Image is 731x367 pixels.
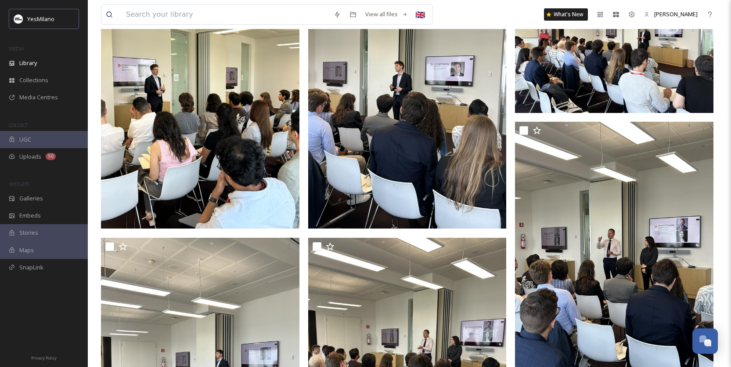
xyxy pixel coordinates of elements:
[9,45,24,52] span: MEDIA
[19,135,31,144] span: UGC
[692,328,718,354] button: Open Chat
[19,93,58,102] span: Media Centres
[9,181,29,187] span: WIDGETS
[640,6,702,23] a: [PERSON_NAME]
[46,153,56,160] div: 50
[19,59,37,67] span: Library
[9,122,28,128] span: COLLECT
[31,352,57,363] a: Privacy Policy
[412,7,428,22] div: 🇬🇧
[544,8,588,21] a: What's New
[19,76,48,84] span: Collections
[654,10,698,18] span: [PERSON_NAME]
[19,246,34,254] span: Maps
[19,263,43,272] span: SnapLink
[19,153,41,161] span: Uploads
[14,15,23,23] img: Logo%20YesMilano%40150x.png
[27,15,54,23] span: YesMilano
[122,5,329,24] input: Search your library
[19,194,43,203] span: Galleries
[31,355,57,361] span: Privacy Policy
[361,6,412,23] a: View all files
[19,211,41,220] span: Embeds
[19,229,38,237] span: Stories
